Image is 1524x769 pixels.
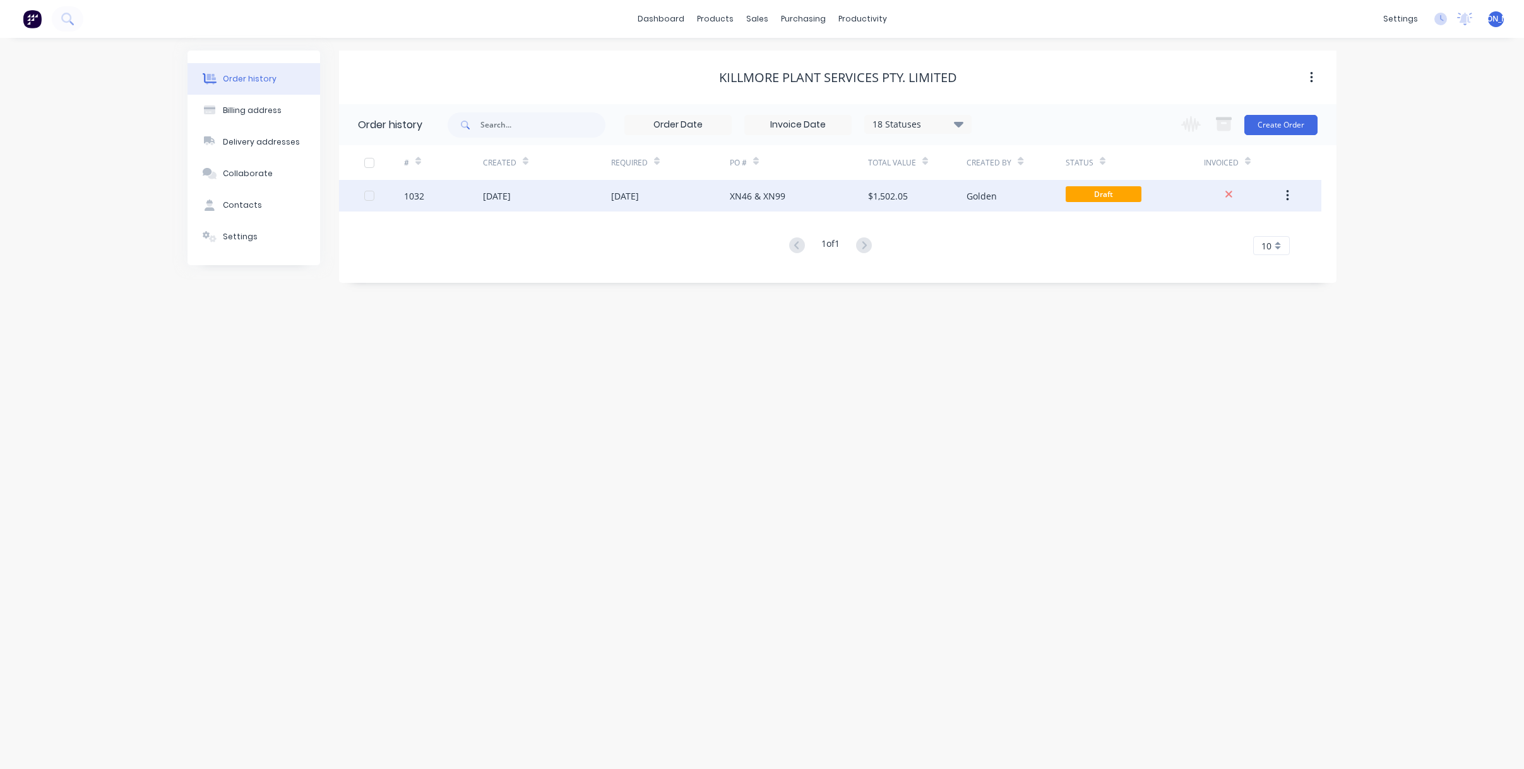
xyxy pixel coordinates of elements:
[1066,186,1141,202] span: Draft
[188,95,320,126] button: Billing address
[223,200,262,211] div: Contacts
[775,9,832,28] div: purchasing
[483,157,516,169] div: Created
[967,189,997,203] div: Golden
[631,9,691,28] a: dashboard
[188,63,320,95] button: Order history
[967,145,1065,180] div: Created By
[480,112,605,138] input: Search...
[1066,145,1204,180] div: Status
[745,116,851,134] input: Invoice Date
[611,189,639,203] div: [DATE]
[188,126,320,158] button: Delivery addresses
[868,189,908,203] div: $1,502.05
[188,158,320,189] button: Collaborate
[1204,157,1239,169] div: Invoiced
[730,157,747,169] div: PO #
[1066,157,1093,169] div: Status
[23,9,42,28] img: Factory
[868,157,916,169] div: Total Value
[1204,145,1283,180] div: Invoiced
[730,189,785,203] div: XN46 & XN99
[1261,239,1271,253] span: 10
[730,145,868,180] div: PO #
[868,145,967,180] div: Total Value
[188,221,320,253] button: Settings
[223,168,273,179] div: Collaborate
[865,117,971,131] div: 18 Statuses
[719,70,957,85] div: Killmore Plant Services Pty. Limited
[223,73,277,85] div: Order history
[188,189,320,221] button: Contacts
[404,189,424,203] div: 1032
[625,116,731,134] input: Order Date
[404,145,483,180] div: #
[691,9,740,28] div: products
[967,157,1011,169] div: Created By
[832,9,893,28] div: productivity
[821,237,840,255] div: 1 of 1
[1244,115,1318,135] button: Create Order
[483,145,611,180] div: Created
[1377,9,1424,28] div: settings
[358,117,422,133] div: Order history
[611,145,730,180] div: Required
[223,136,300,148] div: Delivery addresses
[223,231,258,242] div: Settings
[223,105,282,116] div: Billing address
[483,189,511,203] div: [DATE]
[404,157,409,169] div: #
[740,9,775,28] div: sales
[611,157,648,169] div: Required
